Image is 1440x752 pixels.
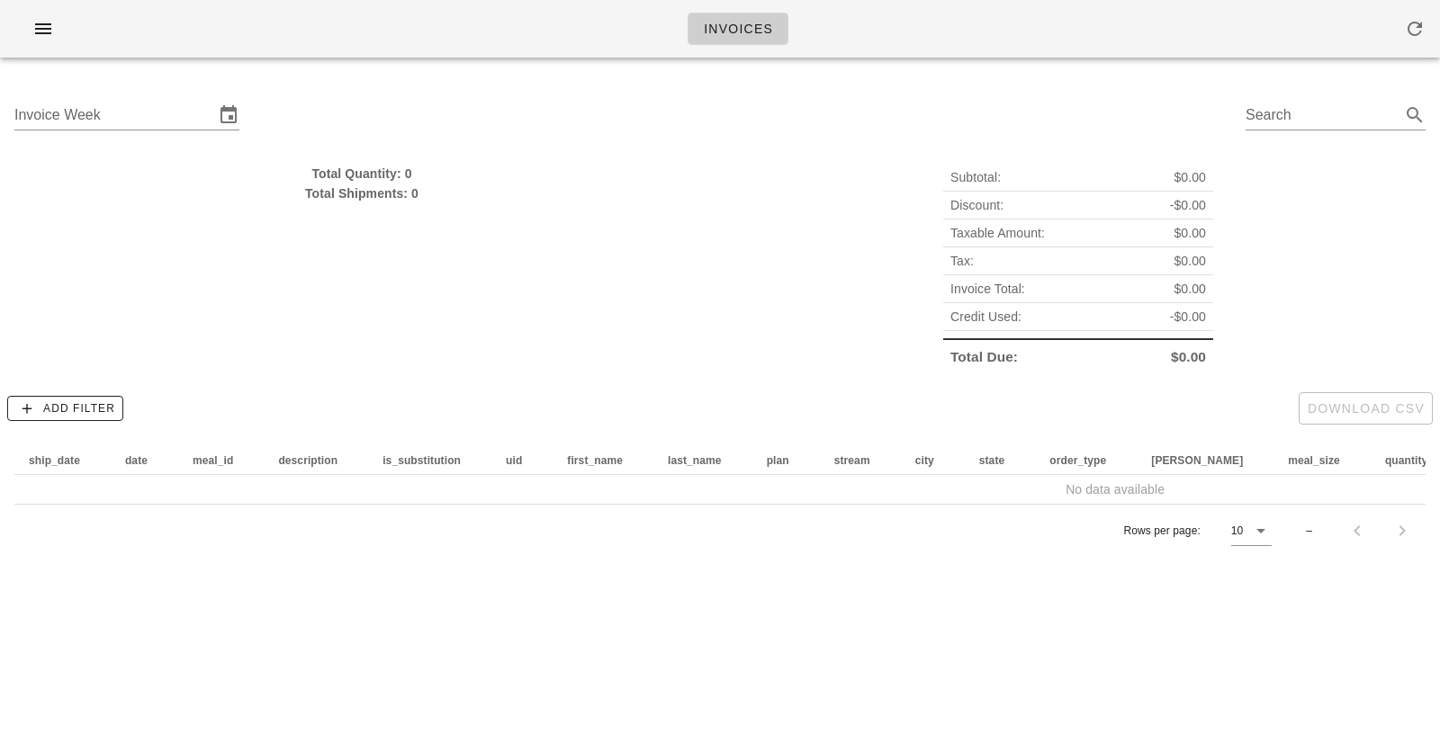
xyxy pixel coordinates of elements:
div: 10Rows per page: [1231,516,1272,545]
span: -$0.00 [1170,195,1206,215]
span: Taxable Amount: [950,223,1045,243]
span: plan [767,454,789,467]
span: last_name [668,454,722,467]
th: is_substitution: Not sorted. Activate to sort ascending. [368,446,491,475]
span: is_substitution [382,454,461,467]
span: Total Due: [950,347,1018,367]
span: uid [506,454,522,467]
span: meal_id [193,454,233,467]
button: Add Filter [7,396,123,421]
th: plan: Not sorted. Activate to sort ascending. [752,446,820,475]
th: description: Not sorted. Activate to sort ascending. [264,446,368,475]
span: state [979,454,1005,467]
span: order_type [1049,454,1106,467]
span: quantity [1385,454,1427,467]
span: Invoice Total: [950,279,1025,299]
span: meal_size [1288,454,1340,467]
span: first_name [567,454,623,467]
span: $0.00 [1174,251,1206,271]
th: meal_size: Not sorted. Activate to sort ascending. [1273,446,1371,475]
span: Credit Used: [950,307,1021,327]
span: $0.00 [1171,347,1206,367]
div: Total Shipments: 0 [14,184,709,203]
div: 10 [1231,523,1243,539]
th: date: Not sorted. Activate to sort ascending. [111,446,178,475]
div: – [1306,523,1312,539]
span: date [125,454,148,467]
th: last_name: Not sorted. Activate to sort ascending. [653,446,752,475]
span: -$0.00 [1170,307,1206,327]
span: $0.00 [1174,167,1206,187]
th: uid: Not sorted. Activate to sort ascending. [491,446,553,475]
th: order_type: Not sorted. Activate to sort ascending. [1035,446,1137,475]
span: $0.00 [1174,279,1206,299]
span: Add Filter [15,400,115,416]
th: ship_date: Not sorted. Activate to sort ascending. [14,446,111,475]
span: stream [834,454,870,467]
th: stream: Not sorted. Activate to sort ascending. [820,446,901,475]
span: ship_date [29,454,80,467]
th: state: Not sorted. Activate to sort ascending. [965,446,1036,475]
span: description [278,454,337,467]
a: Invoices [688,13,788,45]
div: Rows per page: [1123,505,1272,557]
span: Tax: [950,251,974,271]
span: city [915,454,934,467]
span: Subtotal: [950,167,1001,187]
th: meal_id: Not sorted. Activate to sort ascending. [178,446,264,475]
span: [PERSON_NAME] [1151,454,1243,467]
th: first_name: Not sorted. Activate to sort ascending. [553,446,653,475]
div: Total Quantity: 0 [14,164,709,184]
th: city: Not sorted. Activate to sort ascending. [901,446,965,475]
span: Discount: [950,195,1003,215]
span: $0.00 [1174,223,1206,243]
span: Invoices [703,22,773,36]
th: tod: Not sorted. Activate to sort ascending. [1137,446,1273,475]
